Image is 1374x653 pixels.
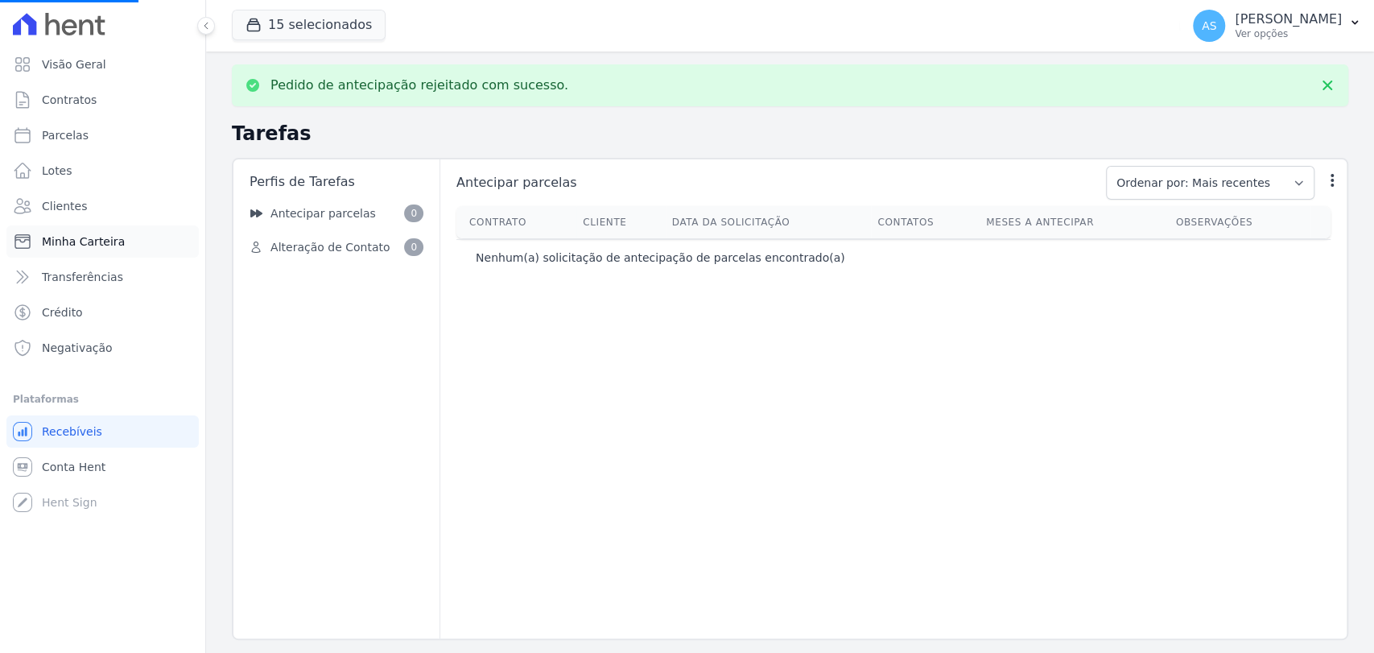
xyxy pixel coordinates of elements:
span: Transferências [42,269,123,285]
div: Plataformas [13,390,192,409]
th: Data da Solicitação [666,206,872,238]
span: Recebíveis [42,424,102,440]
span: Lotes [42,163,72,179]
span: Parcelas [42,127,89,143]
span: Negativação [42,340,113,356]
span: 0 [404,205,423,222]
a: Lotes [6,155,199,187]
a: Alteração de Contato 0 [240,232,433,262]
nav: Sidebar [240,198,433,262]
a: Recebíveis [6,415,199,448]
p: Ver opções [1235,27,1342,40]
a: Conta Hent [6,451,199,483]
a: Visão Geral [6,48,199,81]
a: Parcelas [6,119,199,151]
span: Antecipar parcelas [453,173,1096,192]
th: Meses a antecipar [980,206,1170,238]
span: Antecipar parcelas [270,205,376,222]
span: Conta Hent [42,459,105,475]
th: Contrato [456,206,576,238]
span: Minha Carteira [42,234,125,250]
h2: Tarefas [232,119,1348,148]
a: Transferências [6,261,199,293]
button: 15 selecionados [232,10,386,40]
a: Contratos [6,84,199,116]
span: Visão Geral [42,56,106,72]
a: Clientes [6,190,199,222]
th: Cliente [576,206,666,238]
th: Observações [1170,206,1310,238]
span: AS [1202,20,1216,31]
a: Minha Carteira [6,225,199,258]
a: Antecipar parcelas 0 [240,198,433,229]
span: Alteração de Contato [270,239,390,256]
p: Nenhum(a) solicitação de antecipação de parcelas encontrado(a) [476,250,845,266]
span: Crédito [42,304,83,320]
div: Perfis de Tarefas [240,166,433,198]
p: [PERSON_NAME] [1235,11,1342,27]
a: Crédito [6,296,199,329]
th: Contatos [871,206,980,238]
span: Clientes [42,198,87,214]
a: Negativação [6,332,199,364]
span: 0 [404,238,423,256]
button: AS [PERSON_NAME] Ver opções [1180,3,1374,48]
p: Pedido de antecipação rejeitado com sucesso. [270,77,568,93]
span: Contratos [42,92,97,108]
